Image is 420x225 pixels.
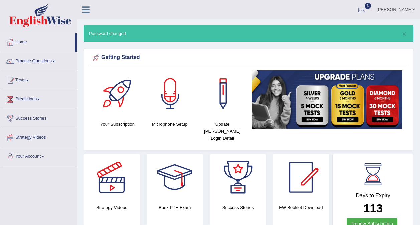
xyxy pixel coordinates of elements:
a: Predictions [0,90,77,107]
a: Success Stories [0,109,77,126]
h4: EW Booklet Download [273,204,329,211]
div: Password changed [84,25,413,42]
span: 6 [365,3,371,9]
div: Getting Started [91,53,406,63]
h4: Days to Expiry [340,193,406,199]
a: Practice Questions [0,52,77,69]
h4: Success Stories [210,204,266,211]
a: Strategy Videos [0,128,77,145]
a: Home [0,33,75,50]
a: Your Account [0,147,77,164]
h4: Microphone Setup [147,121,193,128]
h4: Strategy Videos [84,204,140,211]
h4: Update [PERSON_NAME] Login Detail [199,121,245,142]
a: Tests [0,71,77,88]
b: 113 [363,202,383,215]
h4: Your Subscription [95,121,140,128]
button: × [402,30,406,37]
img: small5.jpg [252,70,402,129]
h4: Book PTE Exam [147,204,203,211]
